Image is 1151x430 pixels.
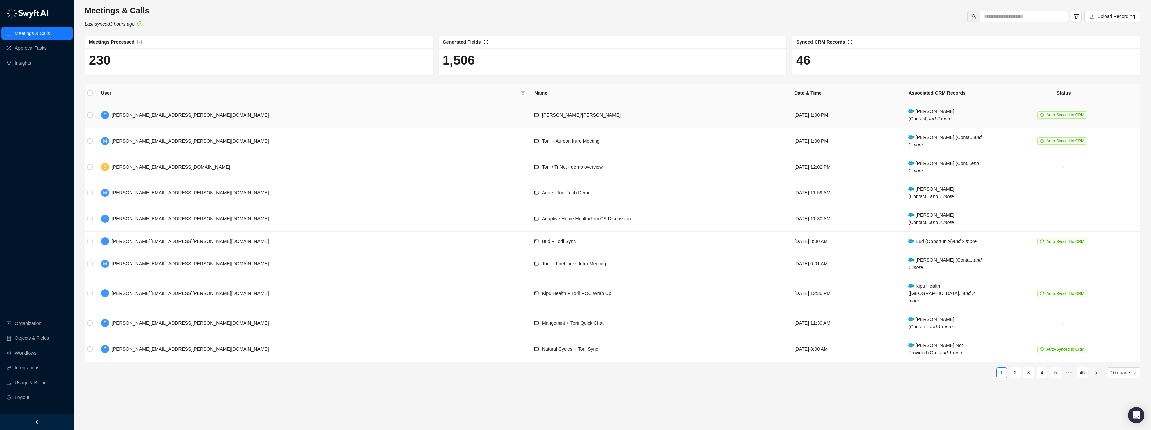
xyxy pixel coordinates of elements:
[137,21,142,26] span: check-circle
[908,160,979,173] span: [PERSON_NAME] (Cont...
[997,368,1007,378] a: 1
[908,257,981,270] span: [PERSON_NAME] (Conta...
[971,14,976,19] span: search
[112,216,269,221] span: [PERSON_NAME][EMAIL_ADDRESS][PERSON_NAME][DOMAIN_NAME]
[1040,291,1044,295] span: sync
[987,154,1140,180] td: -
[983,367,994,378] li: Previous Page
[103,260,107,267] span: M
[542,164,603,170] span: Torii / TriNet - demo overview
[15,56,31,70] a: Insights
[1064,367,1074,378] li: Next 5 Pages
[112,239,269,244] span: [PERSON_NAME][EMAIL_ADDRESS][PERSON_NAME][DOMAIN_NAME]
[1084,11,1140,22] button: Upload Recording
[789,102,903,128] td: [DATE] 1:00 PM
[15,41,47,55] a: Approval Tasks
[112,320,269,326] span: [PERSON_NAME][EMAIL_ADDRESS][PERSON_NAME][DOMAIN_NAME]
[520,88,526,98] span: filter
[112,190,269,195] span: [PERSON_NAME][EMAIL_ADDRESS][PERSON_NAME][DOMAIN_NAME]
[112,138,269,144] span: [PERSON_NAME][EMAIL_ADDRESS][PERSON_NAME][DOMAIN_NAME]
[15,346,36,360] a: Workflows
[908,291,975,303] i: and 2 more
[103,137,107,145] span: M
[1064,367,1074,378] span: •••
[930,220,954,225] i: and 2 more
[101,89,518,97] span: User
[1077,367,1088,378] li: 45
[89,52,429,68] h1: 230
[1111,368,1136,378] span: 10 / page
[1074,14,1079,19] span: filter
[940,350,964,355] i: and 1 more
[908,135,981,147] i: and 1 more
[534,190,539,195] span: video-camera
[1094,371,1098,375] span: right
[1107,367,1140,378] div: Page Size
[104,238,107,245] span: T
[987,251,1140,277] td: -
[929,324,953,329] i: and 1 more
[789,310,903,336] td: [DATE] 11:30 AM
[15,317,41,330] a: Organization
[443,52,782,68] h1: 1,506
[7,8,49,19] img: logo-05li4sbe.png
[112,261,269,266] span: [PERSON_NAME][EMAIL_ADDRESS][PERSON_NAME][DOMAIN_NAME]
[908,109,954,121] span: [PERSON_NAME] (Contact)
[1046,139,1084,143] span: Auto-Synced to CRM
[35,420,39,424] span: left
[789,180,903,206] td: [DATE] 11:59 AM
[908,212,954,225] span: [PERSON_NAME] (Contact...
[908,186,954,199] span: [PERSON_NAME] (Contact...
[112,291,269,296] span: [PERSON_NAME][EMAIL_ADDRESS][PERSON_NAME][DOMAIN_NAME]
[542,239,576,244] span: Bud + Torii Sync
[996,367,1007,378] li: 1
[15,331,49,345] a: Objects & Fields
[542,138,600,144] span: Torii + Aureon Intro Meeting
[987,180,1140,206] td: -
[534,139,539,143] span: video-camera
[7,395,11,400] span: logout
[796,39,845,45] span: Synced CRM Records
[1040,113,1044,117] span: sync
[534,113,539,117] span: video-camera
[1037,368,1047,378] a: 4
[534,216,539,221] span: video-camera
[15,27,50,40] a: Meetings & Calls
[1090,14,1095,19] span: upload
[542,320,604,326] span: Mangomint + Torii Quick Chat
[103,163,106,171] span: B
[1046,239,1084,244] span: Auto-Synced to CRM
[104,319,107,327] span: T
[908,283,975,303] span: Kipu Health ([GEOGRAPHIC_DATA]...
[987,310,1140,336] td: -
[789,251,903,277] td: [DATE] 6:01 AM
[534,165,539,169] span: video-camera
[542,346,598,352] span: Natural Cycles + Torii Sync
[1050,367,1061,378] li: 5
[848,40,852,44] span: info-circle
[542,216,631,221] span: Adaptive Home Health/Torii CS Discussion
[1090,367,1101,378] button: right
[789,154,903,180] td: [DATE] 12:02 PM
[542,261,606,266] span: Torii + Fireblocks Intro Meeting
[104,111,107,119] span: T
[983,367,994,378] button: left
[789,232,903,251] td: [DATE] 8:00 AM
[1040,347,1044,351] span: sync
[908,160,979,173] i: and 1 more
[908,239,977,244] span: Bud (Opportunity)
[1090,367,1101,378] li: Next Page
[908,343,963,355] span: [PERSON_NAME] Not Provided (Co...
[1040,139,1044,143] span: sync
[137,40,142,44] span: info-circle
[104,290,107,297] span: T
[534,291,539,296] span: video-camera
[542,190,591,195] span: Arete | Torii Tech Demo
[534,239,539,244] span: video-camera
[112,112,269,118] span: [PERSON_NAME][EMAIL_ADDRESS][PERSON_NAME][DOMAIN_NAME]
[542,291,611,296] span: Kipu Health + Torii POC Wrap Up
[1037,367,1047,378] li: 4
[928,116,952,121] i: and 2 more
[15,361,39,374] a: Integrations
[1023,367,1034,378] li: 3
